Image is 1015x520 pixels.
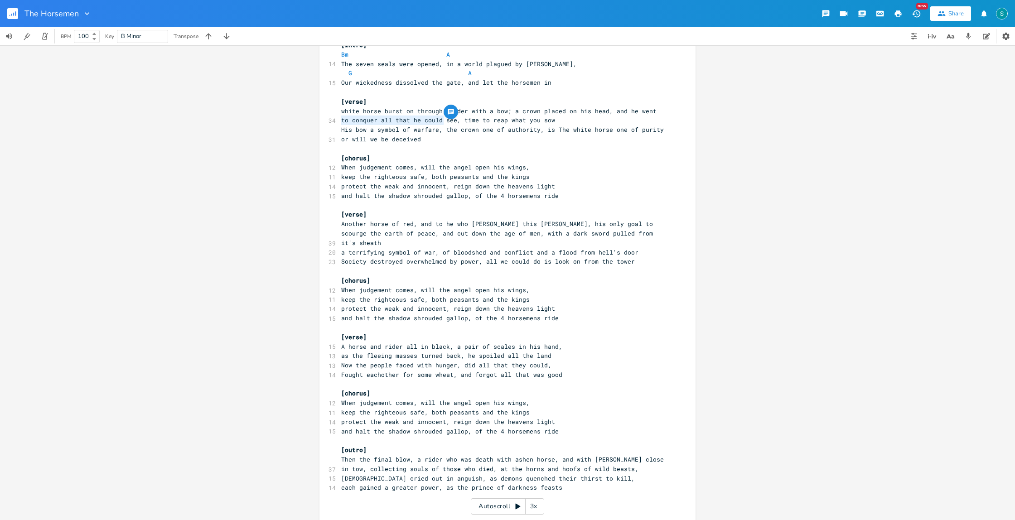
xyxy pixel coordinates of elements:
[341,389,370,397] span: [chorus]
[341,220,657,247] span: Another horse of red, and to he who [PERSON_NAME] this [PERSON_NAME], his only goal to scourge th...
[341,173,530,181] span: keep the righteous safe, both peasants and the kings
[916,3,928,10] div: New
[105,34,114,39] div: Key
[341,192,559,200] span: and halt the shadow shrouded gallop, of the 4 horsemens ride
[341,446,367,454] span: [outro]
[341,474,635,482] span: [DEMOGRAPHIC_DATA] cried out in anguish, as demons quenched their thirst to kill,
[341,154,370,162] span: [chorus]
[341,351,551,360] span: as the fleeing masses turned back, he spoiled all the land
[341,314,559,322] span: and halt the shadow shrouded gallop, of the 4 horsemens ride
[341,97,367,106] span: [verse]
[341,276,370,284] span: [chorus]
[341,257,635,265] span: Society destroyed overwhelmed by power, all we could do is look on from the tower
[341,125,667,143] span: His bow a symbol of warfare, the crown one of authority, is The white horse one of purity or will...
[341,163,530,171] span: When judgement comes, will the angel open his wings,
[341,333,367,341] span: [verse]
[526,498,542,515] div: 3x
[341,483,562,491] span: each gained a greater power, as the prince of darkness feasts
[341,78,551,87] span: Our wickedness dissolved the gate, and let the horsemen in
[341,50,348,58] span: Bm
[61,34,71,39] div: BPM
[341,418,555,426] span: protect the weak and innocent, reign down the heavens light
[341,408,530,416] span: keep the righteous safe, both peasants and the kings
[907,5,925,22] button: New
[121,32,141,40] span: B Minor
[341,455,667,473] span: Then the final blow, a rider who was death with ashen horse, and with [PERSON_NAME] close in tow,...
[341,427,559,435] span: and halt the shadow shrouded gallop, of the 4 horsemens ride
[341,304,555,313] span: protect the weak and innocent, reign down the heavens light
[996,8,1008,19] img: Stevie Jay
[446,50,450,58] span: A
[341,295,530,303] span: keep the righteous safe, both peasants and the kings
[341,361,551,369] span: Now the people faced with hunger, did all that they could,
[930,6,971,21] button: Share
[341,248,638,256] span: a terrifying symbol of war, of bloodshed and conflict and a flood from hell's door
[948,10,964,18] div: Share
[341,60,577,68] span: The seven seals were opened, in a world plagued by [PERSON_NAME],
[24,10,79,18] span: The Horsemen
[341,107,664,125] span: white horse burst on through, rider with a bow; a crown placed on his head, and he went to conque...
[341,286,530,294] span: When judgement comes, will the angel open his wings,
[341,182,555,190] span: protect the weak and innocent, reign down the heavens light
[174,34,198,39] div: Transpose
[348,69,352,77] span: G
[341,342,562,351] span: A horse and rider all in black, a pair of scales in his hand,
[341,399,530,407] span: When judgement comes, will the angel open his wings,
[341,210,367,218] span: [verse]
[471,498,544,515] div: Autoscroll
[468,69,472,77] span: A
[341,371,562,379] span: Fought eachother for some wheat, and forgot all that was good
